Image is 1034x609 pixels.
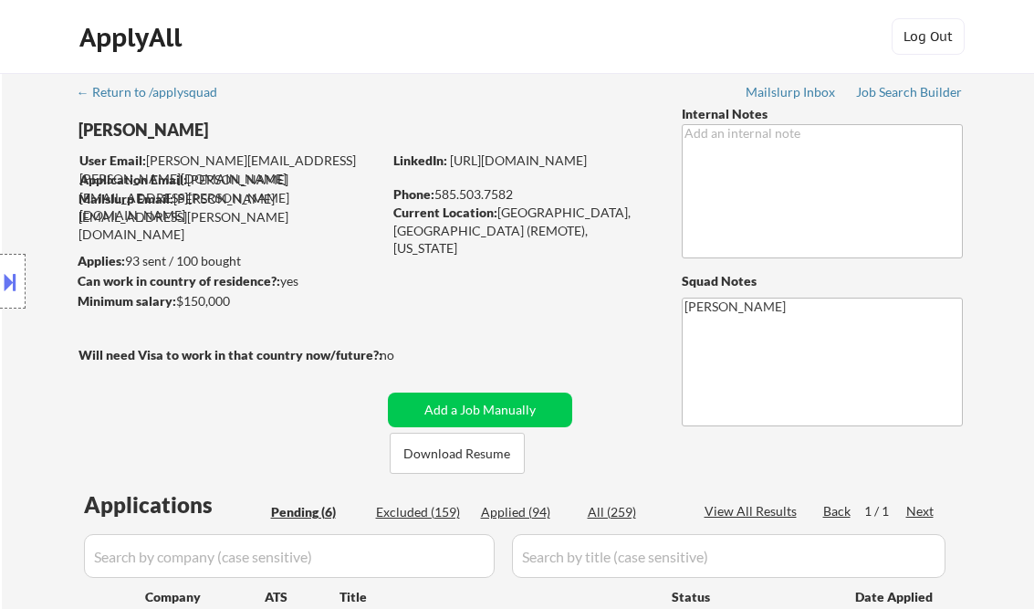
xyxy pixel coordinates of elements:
[77,85,235,103] a: ← Return to /applysquad
[393,186,434,202] strong: Phone:
[77,86,235,99] div: ← Return to /applysquad
[393,205,497,220] strong: Current Location:
[746,86,837,99] div: Mailslurp Inbox
[481,503,572,521] div: Applied (94)
[393,185,652,204] div: 585.503.7582
[856,86,963,99] div: Job Search Builder
[682,105,963,123] div: Internal Notes
[84,534,495,578] input: Search by company (case sensitive)
[892,18,965,55] button: Log Out
[705,502,802,520] div: View All Results
[84,494,265,516] div: Applications
[79,22,187,53] div: ApplyAll
[393,152,447,168] strong: LinkedIn:
[388,393,572,427] button: Add a Job Manually
[855,588,935,606] div: Date Applied
[682,272,963,290] div: Squad Notes
[746,85,837,103] a: Mailslurp Inbox
[393,204,652,257] div: [GEOGRAPHIC_DATA], [GEOGRAPHIC_DATA] (REMOTE), [US_STATE]
[512,534,945,578] input: Search by title (case sensitive)
[390,433,525,474] button: Download Resume
[271,503,362,521] div: Pending (6)
[145,588,265,606] div: Company
[823,502,852,520] div: Back
[265,588,339,606] div: ATS
[339,588,654,606] div: Title
[864,502,906,520] div: 1 / 1
[856,85,963,103] a: Job Search Builder
[450,152,587,168] a: [URL][DOMAIN_NAME]
[376,503,467,521] div: Excluded (159)
[906,502,935,520] div: Next
[588,503,679,521] div: All (259)
[380,346,432,364] div: no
